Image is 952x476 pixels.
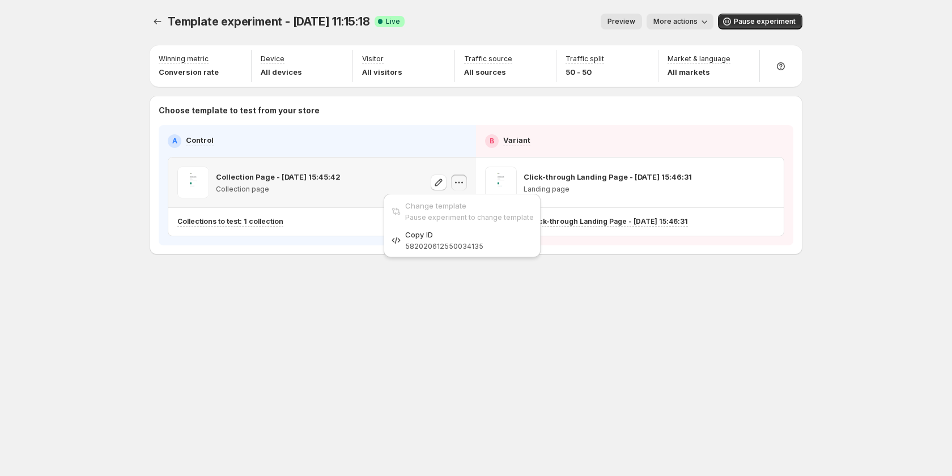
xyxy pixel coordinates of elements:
h2: B [490,137,494,146]
p: Visitor [362,54,384,63]
p: Collections to test: 1 collection [177,217,283,226]
span: Preview [607,17,635,26]
p: Control [186,134,214,146]
span: Live [386,17,400,26]
button: More actions [647,14,713,29]
p: Traffic split [566,54,604,63]
span: Pause experiment [734,17,796,26]
p: Market & language [668,54,730,63]
span: Pause experiment to change template [405,213,534,222]
p: All sources [464,66,512,78]
p: Conversion rate [159,66,219,78]
div: Change template [405,200,534,211]
p: 50 - 50 [566,66,604,78]
button: Copy ID582020612550034135 [387,226,537,254]
p: Collection page [216,185,341,194]
p: Variant [503,134,530,146]
p: Winning metric [159,54,209,63]
p: Landing page [524,185,692,194]
p: Traffic source [464,54,512,63]
p: Click-through Landing Page - [DATE] 15:46:31 [524,171,692,182]
span: Template experiment - [DATE] 11:15:18 [168,15,370,28]
div: Copy ID [405,229,534,240]
p: All markets [668,66,730,78]
img: Click-through Landing Page - Aug 28, 15:46:31 [485,167,517,198]
p: All devices [261,66,302,78]
span: More actions [653,17,698,26]
button: Pause experiment [718,14,802,29]
p: Choose template to test from your store [159,105,793,116]
span: 582020612550034135 [405,242,483,250]
h2: A [172,137,177,146]
img: Collection Page - Aug 28, 15:45:42 [177,167,209,198]
p: Page to test: Click-through Landing Page - [DATE] 15:46:31 [485,217,688,226]
button: Experiments [150,14,165,29]
button: Preview [601,14,642,29]
p: Device [261,54,284,63]
button: Change templatePause experiment to change template [387,197,537,225]
p: Collection Page - [DATE] 15:45:42 [216,171,341,182]
p: All visitors [362,66,402,78]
